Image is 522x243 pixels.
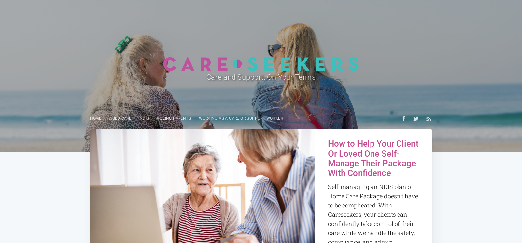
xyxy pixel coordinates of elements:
a: Working as a care or support worker [195,112,287,125]
h2: Care and Support, On Your Terms [111,71,411,83]
img: Careseekers [163,57,359,71]
a: Home [86,112,106,125]
a: Ageing parents [153,112,195,125]
h2: How to Help Your Client Or Loved One Self-Manage Their Package With Confidence [328,139,419,179]
a: NDIS [136,112,153,125]
a: Aged Care [105,112,136,125]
